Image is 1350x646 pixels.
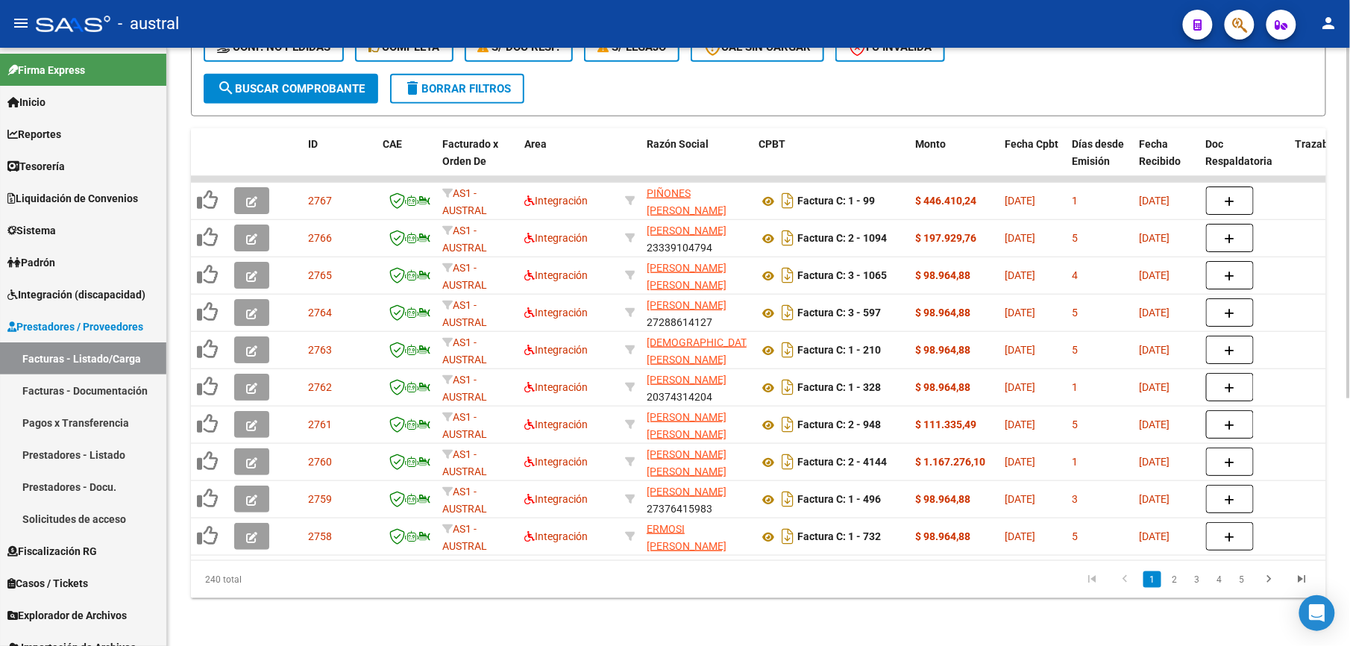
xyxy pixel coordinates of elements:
[1072,269,1078,281] span: 4
[442,448,503,495] span: AS1 - AUSTRAL SALUD RNAS
[436,128,518,194] datatable-header-cell: Facturado x Orden De
[1206,138,1273,167] span: Doc Respaldatoria
[778,301,797,324] i: Descargar documento
[1005,381,1035,393] span: [DATE]
[308,381,332,393] span: 2762
[1139,381,1170,393] span: [DATE]
[442,374,503,420] span: AS1 - AUSTRAL SALUD RNAS
[647,486,726,498] span: [PERSON_NAME]
[1005,530,1035,542] span: [DATE]
[1072,530,1078,542] span: 5
[999,128,1066,194] datatable-header-cell: Fecha Cpbt
[778,338,797,362] i: Descargar documento
[1139,344,1170,356] span: [DATE]
[7,190,138,207] span: Liquidación de Convenios
[778,375,797,399] i: Descargar documento
[7,543,97,559] span: Fiscalización RG
[1200,128,1290,194] datatable-header-cell: Doc Respaldatoria
[1005,269,1035,281] span: [DATE]
[1005,493,1035,505] span: [DATE]
[7,222,56,239] span: Sistema
[1231,567,1253,592] li: page 5
[797,457,887,468] strong: Factura C: 2 - 4144
[1005,195,1035,207] span: [DATE]
[308,269,332,281] span: 2765
[797,345,881,357] strong: Factura C: 1 - 210
[1005,232,1035,244] span: [DATE]
[647,185,747,216] div: 27273077044
[1072,456,1078,468] span: 1
[524,232,588,244] span: Integración
[849,40,932,54] span: FC Inválida
[915,269,970,281] strong: $ 98.964,88
[1072,418,1078,430] span: 5
[641,128,753,194] datatable-header-cell: Razón Social
[1072,307,1078,319] span: 5
[647,448,726,477] span: [PERSON_NAME] [PERSON_NAME]
[778,413,797,436] i: Descargar documento
[1139,232,1170,244] span: [DATE]
[442,187,503,233] span: AS1 - AUSTRAL SALUD RNAS
[118,7,179,40] span: - austral
[647,521,747,552] div: 27293688783
[7,319,143,335] span: Prestadores / Proveedores
[442,336,503,383] span: AS1 - AUSTRAL SALUD RNAS
[778,487,797,511] i: Descargar documento
[1005,307,1035,319] span: [DATE]
[7,575,88,592] span: Casos / Tickets
[797,382,881,394] strong: Factura C: 1 - 328
[308,530,332,542] span: 2758
[1139,195,1170,207] span: [DATE]
[442,523,503,569] span: AS1 - AUSTRAL SALUD RNAS
[909,128,999,194] datatable-header-cell: Monto
[1005,456,1035,468] span: [DATE]
[204,74,378,104] button: Buscar Comprobante
[1320,14,1338,32] mat-icon: person
[7,607,127,624] span: Explorador de Archivos
[647,483,747,515] div: 27376415983
[1233,571,1251,588] a: 5
[1072,381,1078,393] span: 1
[1166,571,1184,588] a: 2
[1164,567,1186,592] li: page 2
[524,418,588,430] span: Integración
[647,336,756,366] span: [DEMOGRAPHIC_DATA] [PERSON_NAME]
[308,456,332,468] span: 2760
[404,79,421,97] mat-icon: delete
[217,82,365,95] span: Buscar Comprobante
[1111,571,1139,588] a: go to previous page
[915,456,985,468] strong: $ 1.167.276,10
[7,254,55,271] span: Padrón
[797,195,875,207] strong: Factura C: 1 - 99
[442,225,503,271] span: AS1 - AUSTRAL SALUD RNAS
[442,262,503,308] span: AS1 - AUSTRAL SALUD RNAS
[1188,571,1206,588] a: 3
[524,381,588,393] span: Integración
[647,262,726,291] span: [PERSON_NAME] [PERSON_NAME]
[778,189,797,213] i: Descargar documento
[797,494,881,506] strong: Factura C: 1 - 496
[524,493,588,505] span: Integración
[797,270,887,282] strong: Factura C: 3 - 1065
[778,226,797,250] i: Descargar documento
[1143,571,1161,588] a: 1
[377,128,436,194] datatable-header-cell: CAE
[1078,571,1106,588] a: go to first page
[778,524,797,548] i: Descargar documento
[524,269,588,281] span: Integración
[442,411,503,457] span: AS1 - AUSTRAL SALUD RNAS
[915,418,976,430] strong: $ 111.335,49
[390,74,524,104] button: Borrar Filtros
[1005,418,1035,430] span: [DATE]
[915,232,976,244] strong: $ 197.929,76
[647,222,747,254] div: 23339104794
[1139,418,1170,430] span: [DATE]
[308,138,318,150] span: ID
[1255,571,1284,588] a: go to next page
[383,138,402,150] span: CAE
[778,450,797,474] i: Descargar documento
[647,446,747,477] div: 20258268149
[1208,567,1231,592] li: page 4
[217,79,235,97] mat-icon: search
[1186,567,1208,592] li: page 3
